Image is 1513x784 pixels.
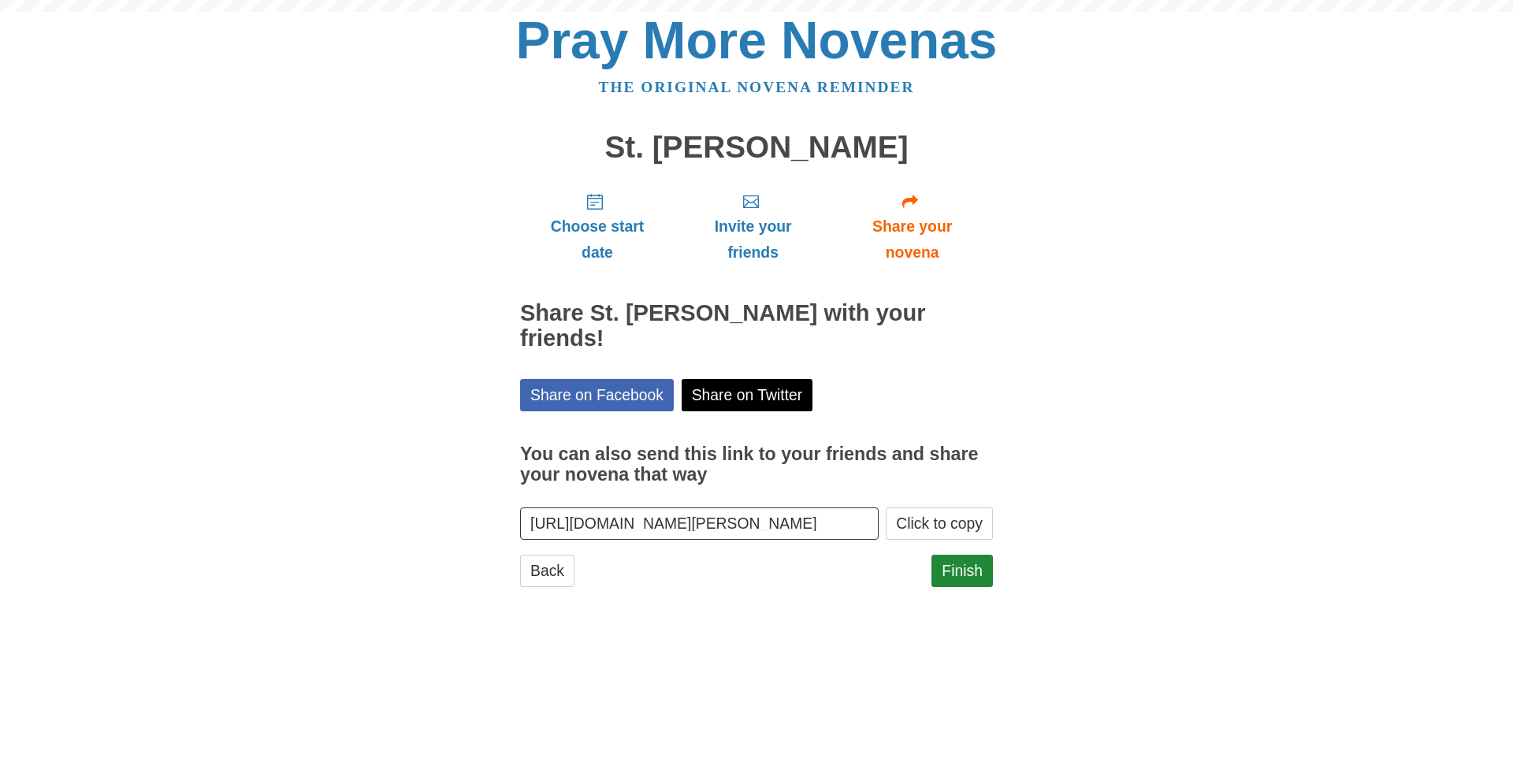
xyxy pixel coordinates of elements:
[520,180,675,273] a: Choose start date
[520,555,574,587] a: Back
[520,379,674,411] a: Share on Facebook
[682,379,813,411] a: Share on Twitter
[520,301,993,351] h2: Share St. [PERSON_NAME] with your friends!
[675,180,831,273] a: Invite your friends
[886,507,993,540] button: Click to copy
[599,79,915,95] a: The original novena reminder
[516,11,998,69] a: Pray More Novenas
[847,214,977,266] span: Share your novena
[536,214,659,266] span: Choose start date
[690,214,816,266] span: Invite your friends
[931,555,993,587] a: Finish
[520,444,993,485] h3: You can also send this link to your friends and share your novena that way
[831,180,993,273] a: Share your novena
[520,131,993,165] h1: St. [PERSON_NAME]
